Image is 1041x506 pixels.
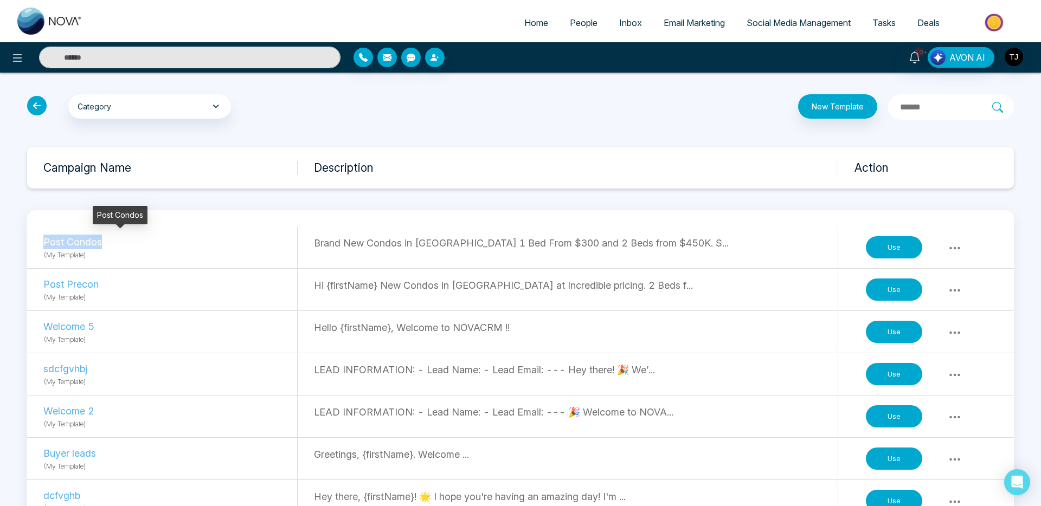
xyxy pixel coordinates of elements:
span: Social Media Management [747,17,851,28]
button: Category [68,94,231,119]
p: (My Template) [43,418,297,429]
p: Brand New Condos in [GEOGRAPHIC_DATA] 1 Bed From $300 and 2 Beds from $450K. S... [314,236,838,250]
p: (My Template) [43,249,297,260]
span: Email Marketing [664,17,725,28]
img: Nova CRM Logo [17,8,82,35]
p: Buyer leads [43,446,192,460]
p: Hello {firstName}, Welcome to NOVACRM !! [314,320,838,335]
span: Inbox [619,17,642,28]
div: Post Condos [93,206,147,224]
p: sdcfgvhbj [43,361,192,376]
button: Use [866,363,922,386]
p: (My Template) [43,376,297,387]
a: Deals [907,12,950,33]
button: New Template [798,94,877,119]
a: Inbox [608,12,653,33]
a: Tasks [862,12,907,33]
p: LEAD INFORMATION: - Lead Name: - Lead Email: --- Hey there! 🎉 We’... [314,362,838,377]
p: (My Template) [43,460,297,471]
a: 10+ [902,47,928,66]
button: AVON AI [928,47,994,68]
button: Use [866,236,922,259]
span: 10+ [915,47,924,57]
h3: Action [854,161,1014,174]
img: Lead Flow [930,50,946,65]
button: Use [866,447,922,470]
button: Use [866,278,922,301]
p: (My Template) [43,291,297,302]
img: Market-place.gif [956,10,1034,35]
a: Email Marketing [653,12,736,33]
p: Greetings, {firstName}. Welcome ... [314,447,838,462]
img: User Avatar [1005,48,1023,66]
a: Home [513,12,559,33]
button: Use [866,405,922,428]
p: Welcome 5 [43,319,192,334]
span: AVON AI [949,51,985,64]
p: (My Template) [43,334,297,345]
span: Home [524,17,548,28]
p: Post Condos [43,235,192,249]
p: Post Precon [43,277,192,291]
button: Use [866,321,922,343]
span: Deals [917,17,940,28]
span: People [570,17,597,28]
p: Welcome 2 [43,404,192,418]
p: dcfvghb [43,488,192,503]
span: Tasks [872,17,896,28]
p: LEAD INFORMATION: - Lead Name: - Lead Email: --- 🎉 Welcome to NOVA... [314,405,838,419]
div: Open Intercom Messenger [1004,469,1030,495]
p: Hi {firstName} New Condos in [GEOGRAPHIC_DATA] at Incredible pricing. 2 Beds f... [314,278,838,293]
a: People [559,12,608,33]
h3: Campaign Name [43,161,297,174]
h3: Description [314,161,838,174]
a: Social Media Management [736,12,862,33]
p: Hey there, {firstName}! 🌟 I hope you're having an amazing day! I'm ... [314,489,838,504]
